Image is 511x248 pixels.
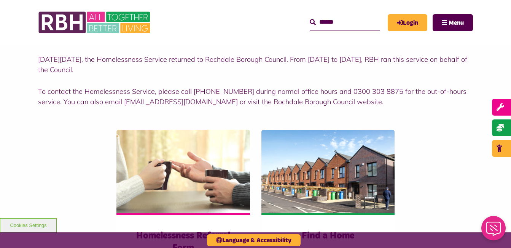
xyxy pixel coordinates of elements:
img: RBH [38,8,152,37]
button: Language & Accessibility [207,234,301,246]
a: visit the Rochdale Borough Council website - open in a new tab [248,97,382,106]
iframe: Netcall Web Assistant for live chat [477,214,511,248]
span: Menu [449,20,464,26]
span: . [246,97,384,106]
img: Adobestock 125640617 [116,130,250,213]
button: Navigation [433,14,473,31]
a: MyRBH [388,14,427,31]
input: Search [310,14,380,31]
img: D4a0510 [261,130,395,213]
h3: Find a Home [277,230,380,242]
p: To contact the Homelessness Service, please call [PHONE_NUMBER] during normal office hours and 03... [38,86,473,107]
p: [DATE][DATE], the Homelessness Service returned to Rochdale Borough Council. From [DATE] to [DATE... [38,54,473,75]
